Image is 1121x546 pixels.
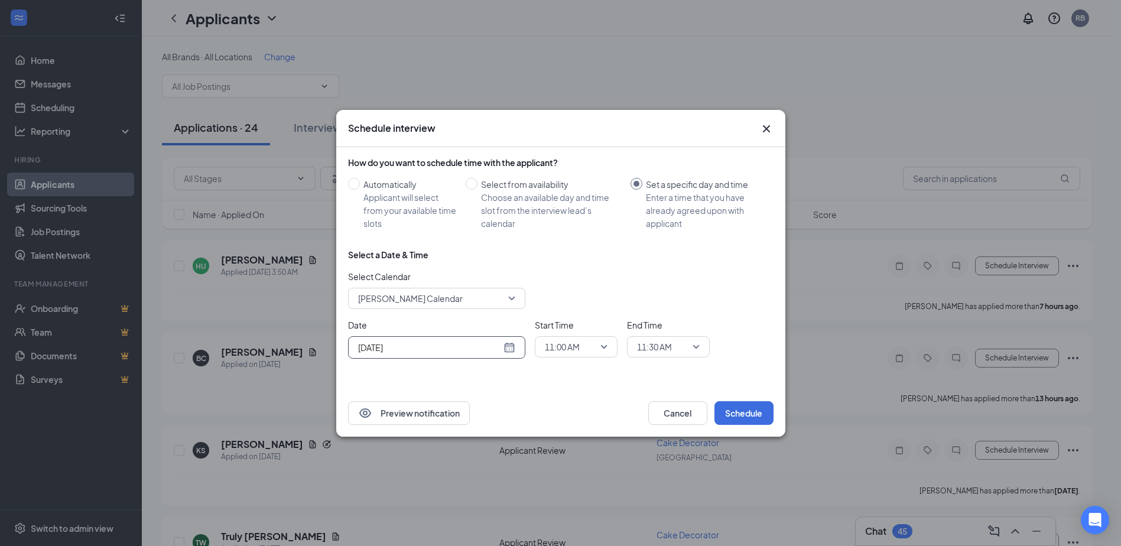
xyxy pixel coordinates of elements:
[646,178,764,191] div: Set a specific day and time
[358,341,501,354] input: Aug 29, 2025
[358,290,463,307] span: [PERSON_NAME] Calendar
[535,318,618,331] span: Start Time
[759,122,774,136] button: Close
[1081,506,1109,534] div: Open Intercom Messenger
[363,191,456,230] div: Applicant will select from your available time slots
[759,122,774,136] svg: Cross
[648,401,707,425] button: Cancel
[627,318,710,331] span: End Time
[348,318,525,331] span: Date
[637,338,672,356] span: 11:30 AM
[348,157,774,168] div: How do you want to schedule time with the applicant?
[348,122,436,135] h3: Schedule interview
[646,191,764,230] div: Enter a time that you have already agreed upon with applicant
[363,178,456,191] div: Automatically
[348,401,470,425] button: EyePreview notification
[545,338,580,356] span: 11:00 AM
[714,401,774,425] button: Schedule
[348,249,428,261] div: Select a Date & Time
[481,178,621,191] div: Select from availability
[481,191,621,230] div: Choose an available day and time slot from the interview lead’s calendar
[348,270,525,283] span: Select Calendar
[358,406,372,420] svg: Eye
